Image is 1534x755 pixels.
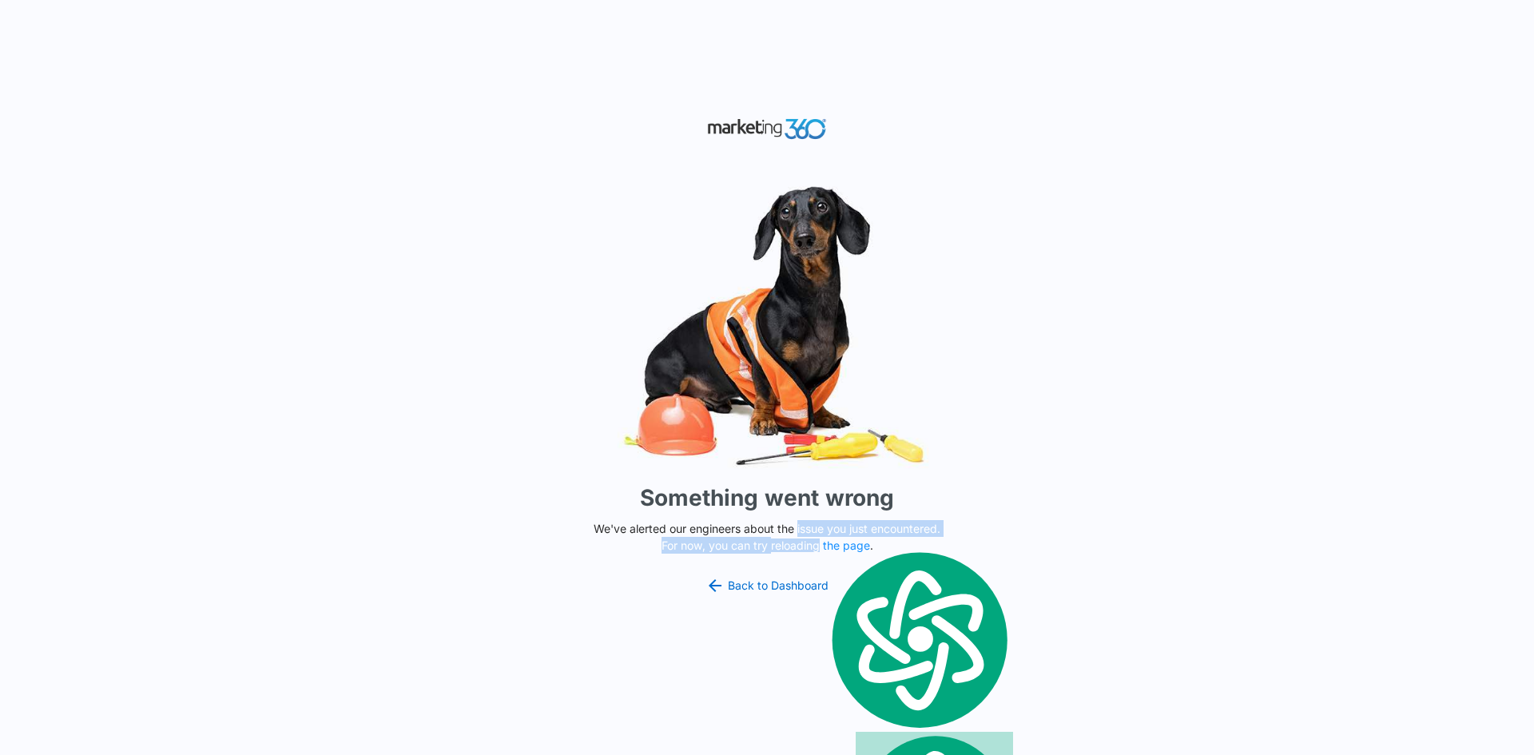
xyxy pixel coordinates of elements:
[587,520,947,554] p: We've alerted our engineers about the issue you just encountered. For now, you can try .
[771,539,870,552] button: reloading the page
[707,115,827,143] img: Marketing 360 Logo
[705,576,829,595] a: Back to Dashboard
[824,547,1013,732] img: logo.svg
[527,177,1007,475] img: Sad Dog
[640,481,894,515] h1: Something went wrong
